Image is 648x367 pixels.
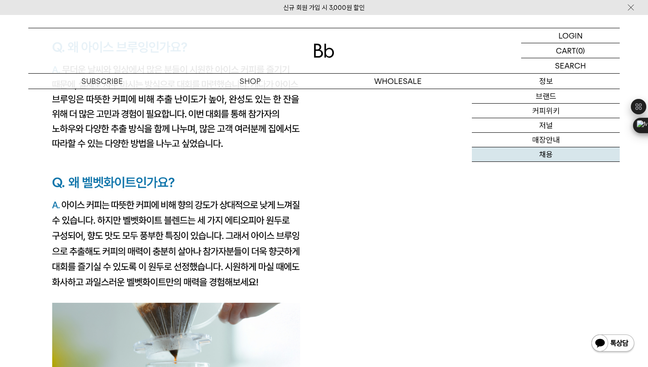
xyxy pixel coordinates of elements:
[472,104,620,118] a: 커피위키
[472,118,620,133] a: 저널
[283,4,365,12] a: 신규 회원 가입 시 3,000원 할인
[591,334,635,354] img: 카카오톡 채널 1:1 채팅 버튼
[556,43,576,58] p: CART
[555,58,586,73] p: SEARCH
[314,44,334,58] img: 로고
[576,43,585,58] p: (0)
[176,74,324,89] a: SHOP
[472,74,620,89] p: 정보
[521,28,620,43] a: LOGIN
[521,43,620,58] a: CART (0)
[28,74,176,89] a: SUBSCRIBE
[472,133,620,147] a: 매장안내
[324,74,472,89] p: WHOLESALE
[558,28,583,43] p: LOGIN
[472,89,620,104] a: 브랜드
[472,147,620,162] a: 채용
